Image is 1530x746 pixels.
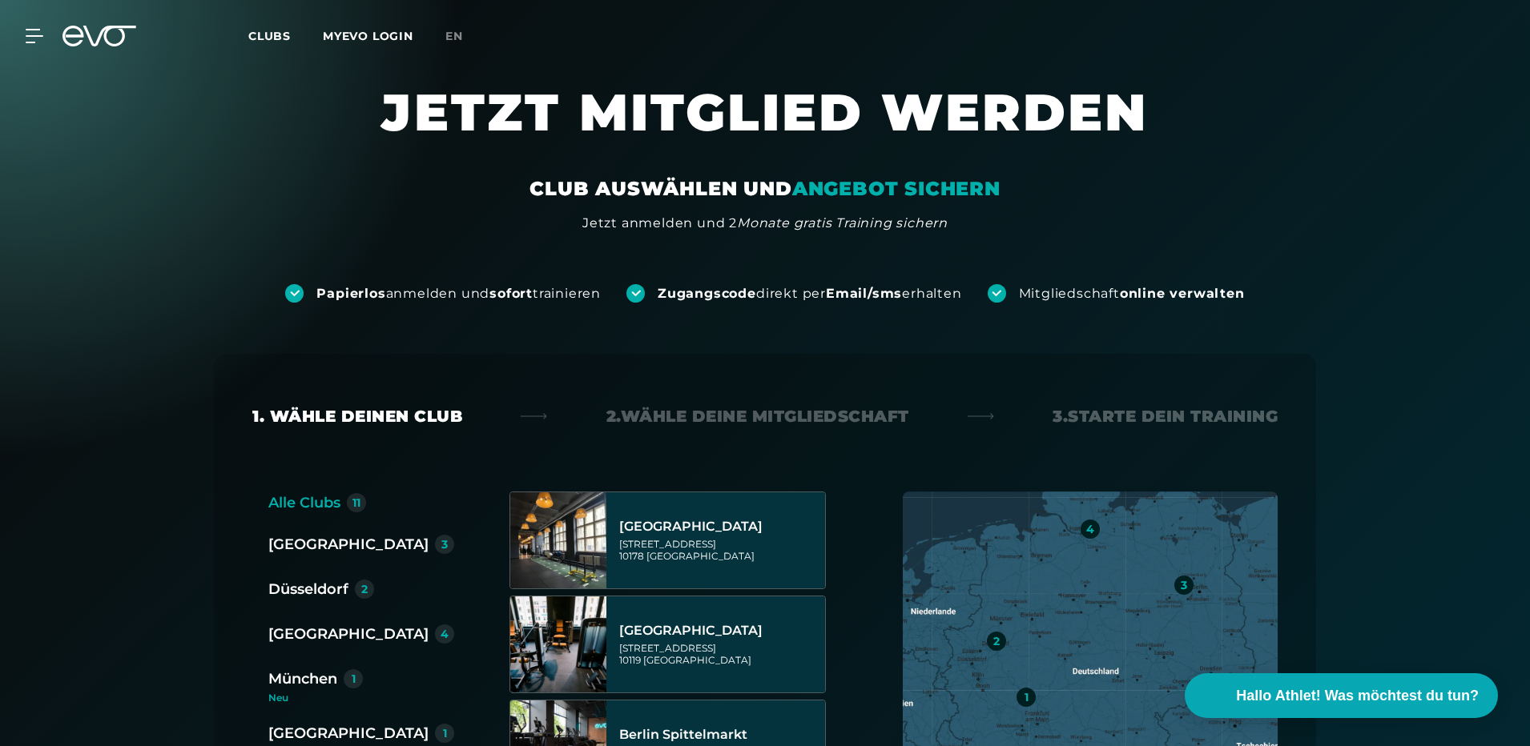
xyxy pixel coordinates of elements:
[582,214,948,233] div: Jetzt anmelden und 2
[268,578,348,600] div: Düsseldorf
[441,628,449,640] div: 4
[1053,405,1278,427] div: 3. Starte dein Training
[443,728,447,739] div: 1
[441,539,448,550] div: 3
[1019,285,1245,303] div: Mitgliedschaft
[268,623,429,645] div: [GEOGRAPHIC_DATA]
[792,177,1001,200] em: ANGEBOT SICHERN
[268,693,467,703] div: Neu
[510,596,606,692] img: Berlin Rosenthaler Platz
[529,176,1000,202] div: CLUB AUSWÄHLEN UND
[268,668,337,690] div: München
[510,492,606,588] img: Berlin Alexanderplatz
[1181,580,1187,591] div: 3
[1120,286,1245,301] strong: online verwalten
[993,636,1000,647] div: 2
[619,538,820,562] div: [STREET_ADDRESS] 10178 [GEOGRAPHIC_DATA]
[1025,692,1029,703] div: 1
[619,642,820,666] div: [STREET_ADDRESS] 10119 [GEOGRAPHIC_DATA]
[323,29,413,43] a: MYEVO LOGIN
[316,285,601,303] div: anmelden und trainieren
[737,215,948,231] em: Monate gratis Training sichern
[268,491,340,514] div: Alle Clubs
[1185,673,1498,718] button: Hallo Athlet! Was möchtest du tun?
[268,722,429,744] div: [GEOGRAPHIC_DATA]
[248,29,291,43] span: Clubs
[489,286,533,301] strong: sofort
[252,405,462,427] div: 1. Wähle deinen Club
[658,285,961,303] div: direkt per erhalten
[1236,685,1479,707] span: Hallo Athlet! Was möchtest du tun?
[248,28,323,43] a: Clubs
[284,80,1246,176] h1: JETZT MITGLIED WERDEN
[606,405,909,427] div: 2. Wähle deine Mitgliedschaft
[352,673,356,684] div: 1
[316,286,385,301] strong: Papierlos
[445,27,482,46] a: en
[445,29,463,43] span: en
[619,623,820,639] div: [GEOGRAPHIC_DATA]
[1086,523,1094,535] div: 4
[619,727,820,743] div: Berlin Spittelmarkt
[352,497,360,508] div: 11
[619,519,820,535] div: [GEOGRAPHIC_DATA]
[658,286,756,301] strong: Zugangscode
[361,584,368,595] div: 2
[826,286,902,301] strong: Email/sms
[268,533,429,555] div: [GEOGRAPHIC_DATA]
